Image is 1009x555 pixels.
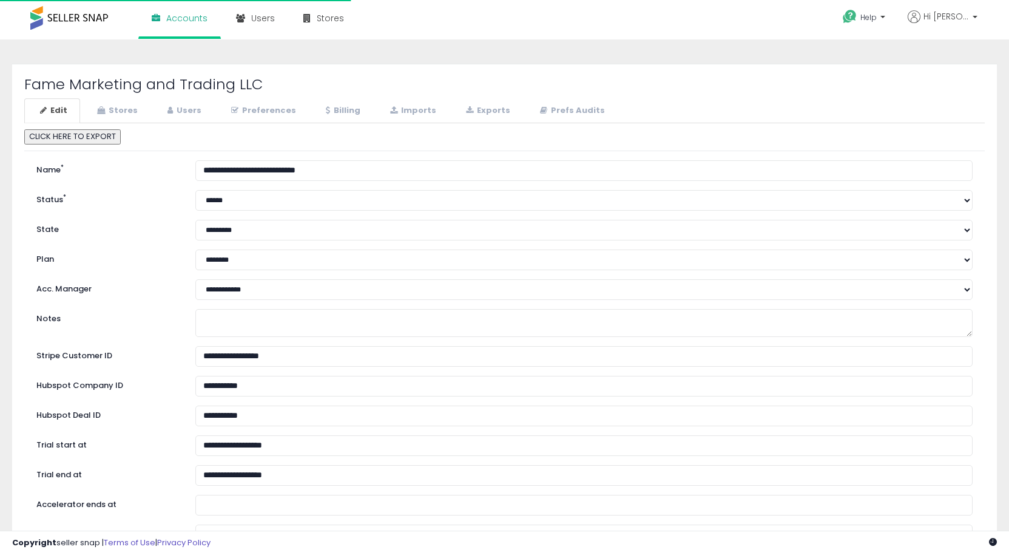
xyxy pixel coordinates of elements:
[251,12,275,24] span: Users
[157,537,211,548] a: Privacy Policy
[27,220,186,236] label: State
[24,129,121,145] button: CLICK HERE TO EXPORT
[152,98,214,123] a: Users
[24,98,80,123] a: Edit
[27,465,186,481] label: Trial end at
[27,406,186,421] label: Hubspot Deal ID
[12,537,56,548] strong: Copyright
[374,98,449,123] a: Imports
[12,537,211,549] div: seller snap | |
[317,12,344,24] span: Stores
[215,98,309,123] a: Preferences
[450,98,523,123] a: Exports
[842,9,857,24] i: Get Help
[24,77,985,92] h2: Fame Marketing and Trading LLC
[104,537,155,548] a: Terms of Use
[27,190,186,206] label: Status
[27,495,186,511] label: Accelerator ends at
[27,376,186,392] label: Hubspot Company ID
[27,435,186,451] label: Trial start at
[27,309,186,325] label: Notes
[27,250,186,265] label: Plan
[27,160,186,176] label: Name
[27,279,186,295] label: Acc. Manager
[310,98,373,123] a: Billing
[27,525,186,540] label: Subscribed at
[81,98,150,123] a: Stores
[923,10,969,22] span: Hi [PERSON_NAME]
[908,10,977,38] a: Hi [PERSON_NAME]
[166,12,208,24] span: Accounts
[524,98,618,123] a: Prefs Audits
[860,12,877,22] span: Help
[27,346,186,362] label: Stripe Customer ID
